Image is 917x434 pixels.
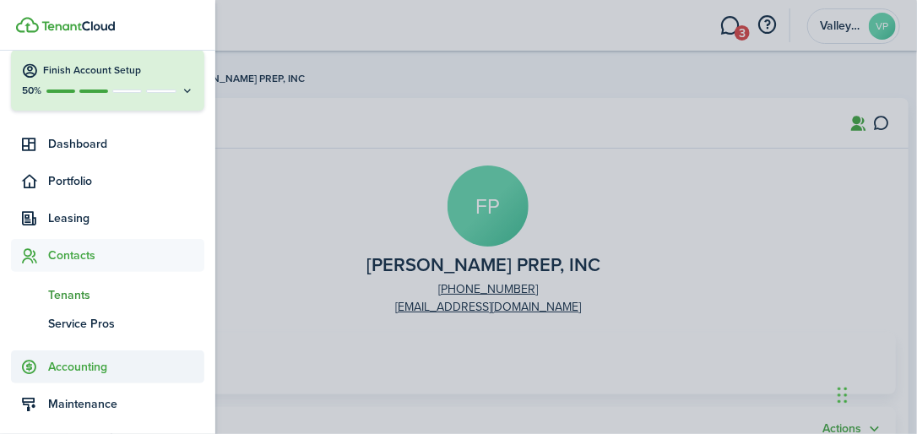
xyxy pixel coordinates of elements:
[48,315,204,333] span: Service Pros
[16,17,39,33] img: TenantCloud
[48,209,204,227] span: Leasing
[48,135,204,153] span: Dashboard
[838,370,848,420] div: Drag
[11,50,204,111] button: Finish Account Setup50%
[43,63,194,78] h4: Finish Account Setup
[41,21,115,31] img: TenantCloud
[48,172,204,190] span: Portfolio
[11,309,204,338] a: Service Pros
[833,353,917,434] iframe: Chat Widget
[21,84,42,98] p: 50%
[48,358,204,376] span: Accounting
[11,127,204,160] a: Dashboard
[48,286,204,304] span: Tenants
[11,280,204,309] a: Tenants
[48,395,204,413] span: Maintenance
[48,247,204,264] span: Contacts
